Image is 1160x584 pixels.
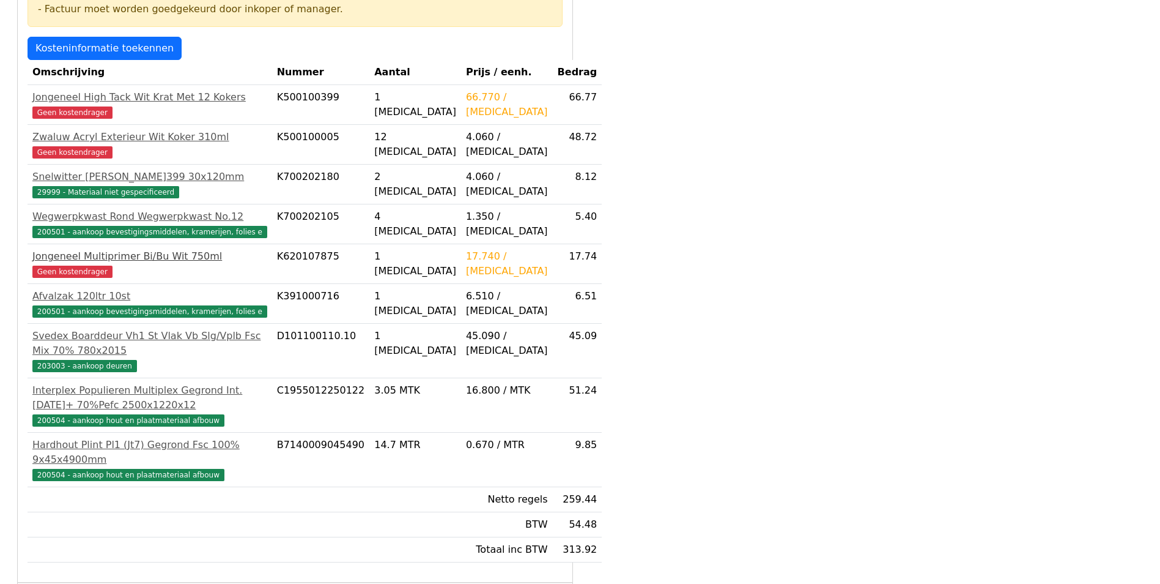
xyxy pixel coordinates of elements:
div: 17.740 / [MEDICAL_DATA] [466,249,548,279]
span: Geen kostendrager [32,266,113,278]
a: Jongeneel High Tack Wit Krat Met 12 KokersGeen kostendrager [32,90,267,119]
div: Svedex Boarddeur Vh1 St Vlak Vb Slg/Vplb Fsc Mix 70% 780x2015 [32,329,267,358]
div: 2 [MEDICAL_DATA] [374,170,456,199]
td: Totaal inc BTW [461,537,553,563]
div: 66.770 / [MEDICAL_DATA] [466,90,548,119]
td: D101100110.10 [272,324,370,378]
td: 51.24 [553,378,602,433]
td: K700202180 [272,165,370,204]
th: Nummer [272,60,370,85]
span: 200504 - aankoop hout en plaatmateriaal afbouw [32,469,224,481]
div: Jongeneel Multiprimer Bi/Bu Wit 750ml [32,249,267,264]
a: Kosteninformatie toekennen [28,37,182,60]
a: Wegwerpkwast Rond Wegwerpkwast No.12200501 - aankoop bevestigingsmiddelen, kramerijen, folies e [32,209,267,239]
td: K500100399 [272,85,370,125]
div: 0.670 / MTR [466,438,548,452]
div: 12 [MEDICAL_DATA] [374,130,456,159]
a: Interplex Populieren Multiplex Gegrond Int. [DATE]+ 70%Pefc 2500x1220x12200504 - aankoop hout en ... [32,383,267,427]
th: Bedrag [553,60,602,85]
a: Jongeneel Multiprimer Bi/Bu Wit 750mlGeen kostendrager [32,249,267,279]
div: Snelwitter [PERSON_NAME]399 30x120mm [32,170,267,184]
td: Netto regels [461,487,553,512]
td: K620107875 [272,244,370,284]
div: - Factuur moet worden goedgekeurd door inkoper of manager. [38,2,552,17]
td: K500100005 [272,125,370,165]
td: 45.09 [553,324,602,378]
td: 259.44 [553,487,602,512]
span: Geen kostendrager [32,107,113,119]
div: Jongeneel High Tack Wit Krat Met 12 Kokers [32,90,267,105]
div: Hardhout Plint Pl1 (Jt7) Gegrond Fsc 100% 9x45x4900mm [32,438,267,467]
td: 8.12 [553,165,602,204]
a: Zwaluw Acryl Exterieur Wit Koker 310mlGeen kostendrager [32,130,267,159]
a: Hardhout Plint Pl1 (Jt7) Gegrond Fsc 100% 9x45x4900mm200504 - aankoop hout en plaatmateriaal afbouw [32,438,267,482]
div: 1 [MEDICAL_DATA] [374,289,456,318]
span: 200501 - aankoop bevestigingsmiddelen, kramerijen, folies e [32,226,267,238]
div: Interplex Populieren Multiplex Gegrond Int. [DATE]+ 70%Pefc 2500x1220x12 [32,383,267,413]
div: 1 [MEDICAL_DATA] [374,90,456,119]
div: 45.090 / [MEDICAL_DATA] [466,329,548,358]
span: 29999 - Materiaal niet gespecificeerd [32,186,179,198]
div: 4.060 / [MEDICAL_DATA] [466,130,548,159]
div: 4.060 / [MEDICAL_DATA] [466,170,548,199]
td: 6.51 [553,284,602,324]
span: 200504 - aankoop hout en plaatmateriaal afbouw [32,414,224,427]
div: 1 [MEDICAL_DATA] [374,249,456,279]
a: Svedex Boarddeur Vh1 St Vlak Vb Slg/Vplb Fsc Mix 70% 780x2015203003 - aankoop deuren [32,329,267,373]
td: BTW [461,512,553,537]
div: 16.800 / MTK [466,383,548,398]
td: 66.77 [553,85,602,125]
div: Wegwerpkwast Rond Wegwerpkwast No.12 [32,209,267,224]
td: 17.74 [553,244,602,284]
td: 5.40 [553,204,602,244]
td: 54.48 [553,512,602,537]
div: 4 [MEDICAL_DATA] [374,209,456,239]
div: 3.05 MTK [374,383,456,398]
div: 6.510 / [MEDICAL_DATA] [466,289,548,318]
th: Prijs / eenh. [461,60,553,85]
th: Omschrijving [28,60,272,85]
td: K391000716 [272,284,370,324]
a: Snelwitter [PERSON_NAME]399 30x120mm29999 - Materiaal niet gespecificeerd [32,170,267,199]
span: 203003 - aankoop deuren [32,360,137,372]
td: 48.72 [553,125,602,165]
td: B7140009045490 [272,433,370,487]
span: 200501 - aankoop bevestigingsmiddelen, kramerijen, folies e [32,305,267,318]
td: C1955012250122 [272,378,370,433]
td: K700202105 [272,204,370,244]
td: 9.85 [553,433,602,487]
div: Afvalzak 120ltr 10st [32,289,267,304]
div: 14.7 MTR [374,438,456,452]
div: Zwaluw Acryl Exterieur Wit Koker 310ml [32,130,267,144]
td: 313.92 [553,537,602,563]
div: 1.350 / [MEDICAL_DATA] [466,209,548,239]
a: Afvalzak 120ltr 10st200501 - aankoop bevestigingsmiddelen, kramerijen, folies e [32,289,267,318]
span: Geen kostendrager [32,146,113,159]
div: 1 [MEDICAL_DATA] [374,329,456,358]
th: Aantal [369,60,461,85]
